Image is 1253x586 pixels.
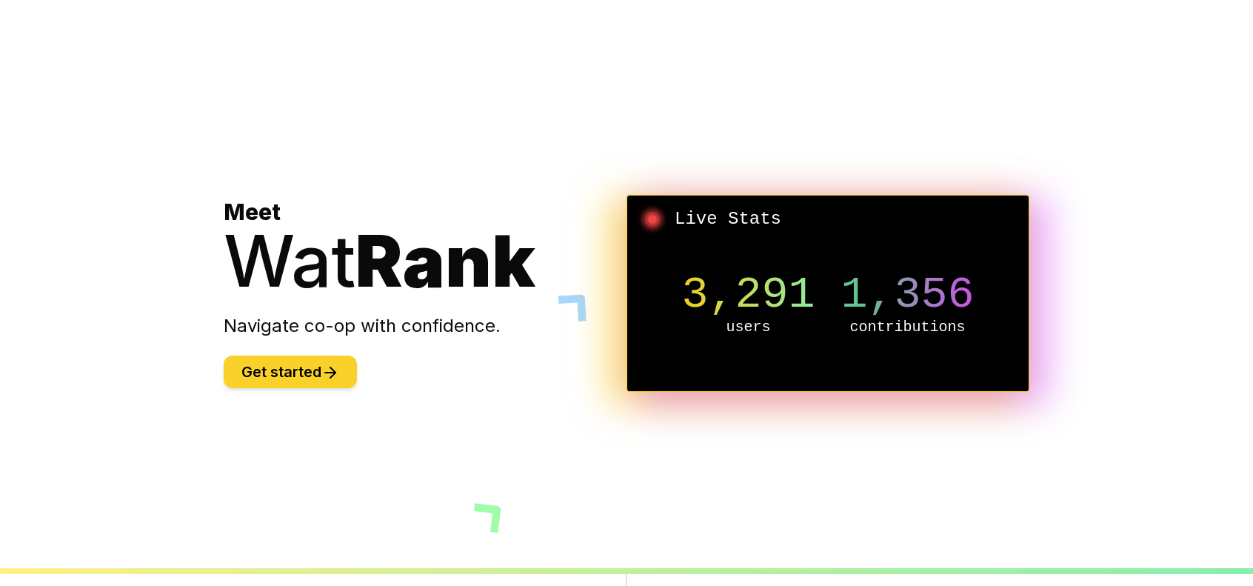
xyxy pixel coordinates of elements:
p: Navigate co-op with confidence. [224,314,626,338]
a: Get started [224,365,357,380]
p: 3,291 [669,273,828,317]
span: Rank [355,218,535,304]
h1: Meet [224,199,626,296]
p: 1,356 [828,273,987,317]
button: Get started [224,356,357,388]
h2: Live Stats [639,207,1017,231]
span: Wat [224,218,355,304]
p: users [669,317,828,338]
p: contributions [828,317,987,338]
